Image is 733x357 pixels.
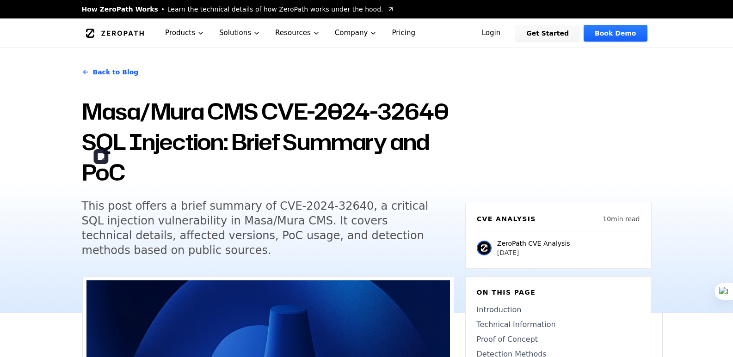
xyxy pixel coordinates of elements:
[515,25,580,42] a: Get Started
[477,319,640,330] a: Technical Information
[82,59,139,85] a: Back to Blog
[158,18,212,48] button: Products
[82,96,454,188] h1: Masa/Mura CMS CVE-2024-32640 SQL Injection: Brief Summary and PoC
[82,5,394,14] a: How ZeroPath WorksLearn the technical details of how ZeroPath works under the hood.
[477,241,492,255] img: ZeroPath CVE Analysis
[268,18,327,48] button: Resources
[477,304,640,315] a: Introduction
[212,18,268,48] button: Solutions
[82,199,437,258] h5: This post offers a brief summary of CVE-2024-32640, a critical SQL injection vulnerability in Mas...
[497,239,570,248] p: ZeroPath CVE Analysis
[327,18,385,48] button: Company
[497,248,570,257] p: [DATE]
[71,18,663,48] nav: Global
[477,334,640,345] a: Proof of Concept
[603,214,640,224] p: 10 min read
[471,25,512,42] a: Login
[477,214,536,224] h6: CVE Analysis
[477,288,640,297] h6: On this page
[82,5,158,14] span: How ZeroPath Works
[384,18,423,48] a: Pricing
[584,25,647,42] a: Book Demo
[167,5,383,14] span: Learn the technical details of how ZeroPath works under the hood.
